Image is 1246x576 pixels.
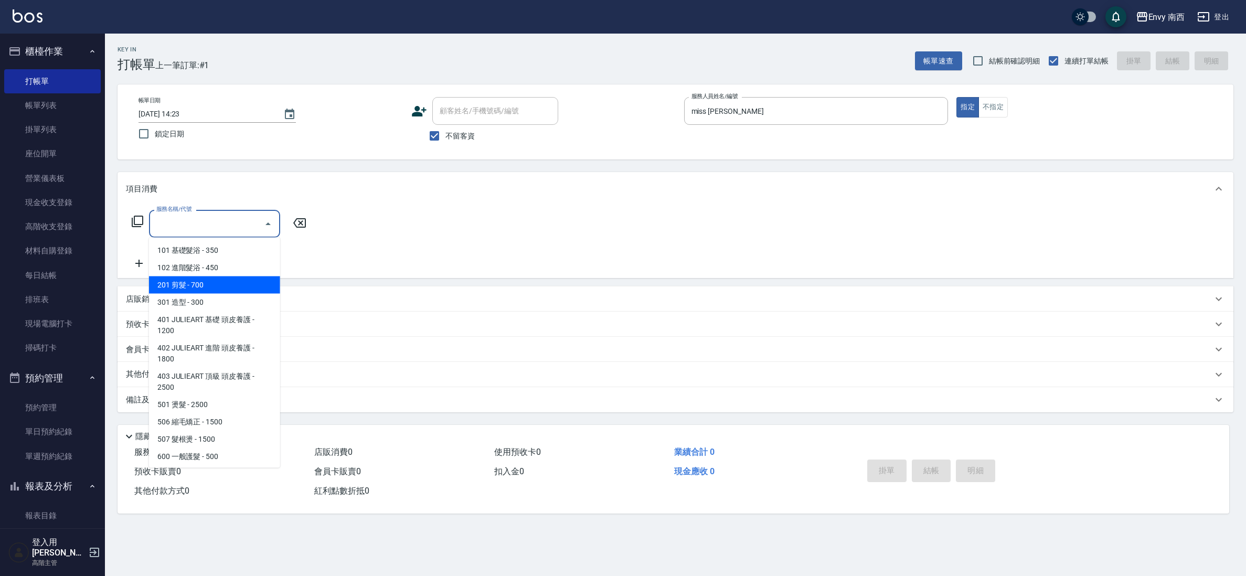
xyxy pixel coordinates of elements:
a: 高階收支登錄 [4,215,101,239]
a: 消費分析儀表板 [4,528,101,552]
button: Envy 南西 [1132,6,1189,28]
p: 高階主管 [32,558,86,568]
span: 402 JULIEART 進階 頭皮養護 - 1800 [149,339,280,368]
span: 扣入金 0 [494,466,524,476]
button: 櫃檯作業 [4,38,101,65]
span: 連續打單結帳 [1064,56,1109,67]
p: 隱藏業績明細 [135,431,183,442]
p: 預收卡販賣 [126,319,165,330]
button: 不指定 [978,97,1008,118]
div: 項目消費 [118,172,1233,206]
span: 其他付款方式 0 [134,486,189,496]
button: save [1105,6,1126,27]
span: 601 RENATA 鉑金護髮 - 1200 [149,465,280,483]
img: Logo [13,9,42,23]
a: 每日結帳 [4,263,101,287]
h5: 登入用[PERSON_NAME] [32,537,86,558]
button: 預約管理 [4,365,101,392]
span: 店販消費 0 [314,447,353,457]
span: 預收卡販賣 0 [134,466,181,476]
div: 預收卡販賣 [118,312,1233,337]
div: 其他付款方式 [118,362,1233,387]
span: 鎖定日期 [155,129,184,140]
button: 指定 [956,97,979,118]
button: 報表及分析 [4,473,101,500]
a: 排班表 [4,287,101,312]
button: 帳單速查 [915,51,962,71]
a: 現場電腦打卡 [4,312,101,336]
a: 預約管理 [4,396,101,420]
a: 材料自購登錄 [4,239,101,263]
h3: 打帳單 [118,57,155,72]
input: YYYY/MM/DD hh:mm [139,105,273,123]
a: 打帳單 [4,69,101,93]
a: 單日預約紀錄 [4,420,101,444]
p: 店販銷售 [126,294,157,305]
a: 現金收支登錄 [4,190,101,215]
span: 507 髮根燙 - 1500 [149,431,280,448]
span: 不留客資 [445,131,475,142]
span: 現金應收 0 [674,466,715,476]
div: 店販銷售 [118,286,1233,312]
span: 101 基礎髮浴 - 350 [149,242,280,259]
span: 業績合計 0 [674,447,715,457]
span: 600 一般護髮 - 500 [149,448,280,465]
span: 102 進階髮浴 - 450 [149,259,280,276]
span: 上一筆訂單:#1 [155,59,209,72]
span: 401 JULIEART 基礎 頭皮養護 - 1200 [149,311,280,339]
a: 報表目錄 [4,504,101,528]
p: 其他付款方式 [126,369,178,380]
img: Person [8,542,29,563]
div: 備註及來源 [118,387,1233,412]
span: 501 燙髮 - 2500 [149,396,280,413]
button: 登出 [1193,7,1233,27]
p: 會員卡銷售 [126,344,165,355]
div: Envy 南西 [1148,10,1185,24]
span: 會員卡販賣 0 [314,466,361,476]
span: 紅利點數折抵 0 [314,486,369,496]
button: Close [260,216,276,232]
label: 服務人員姓名/編號 [691,92,738,100]
span: 201 剪髮 - 700 [149,276,280,294]
a: 單週預約紀錄 [4,444,101,468]
p: 備註及來源 [126,394,165,406]
a: 座位開單 [4,142,101,166]
span: 506 縮毛矯正 - 1500 [149,413,280,431]
a: 掛單列表 [4,118,101,142]
span: 使用預收卡 0 [494,447,541,457]
span: 301 造型 - 300 [149,294,280,311]
label: 帳單日期 [139,97,161,104]
a: 帳單列表 [4,93,101,118]
span: 結帳前確認明細 [989,56,1040,67]
a: 營業儀表板 [4,166,101,190]
label: 服務名稱/代號 [156,205,191,213]
button: Choose date, selected date is 2025-09-14 [277,102,302,127]
span: 服務消費 0 [134,447,173,457]
div: 會員卡銷售 [118,337,1233,362]
a: 掃碼打卡 [4,336,101,360]
span: 403 JULIEART 頂級 頭皮養護 - 2500 [149,368,280,396]
h2: Key In [118,46,155,53]
p: 項目消費 [126,184,157,195]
